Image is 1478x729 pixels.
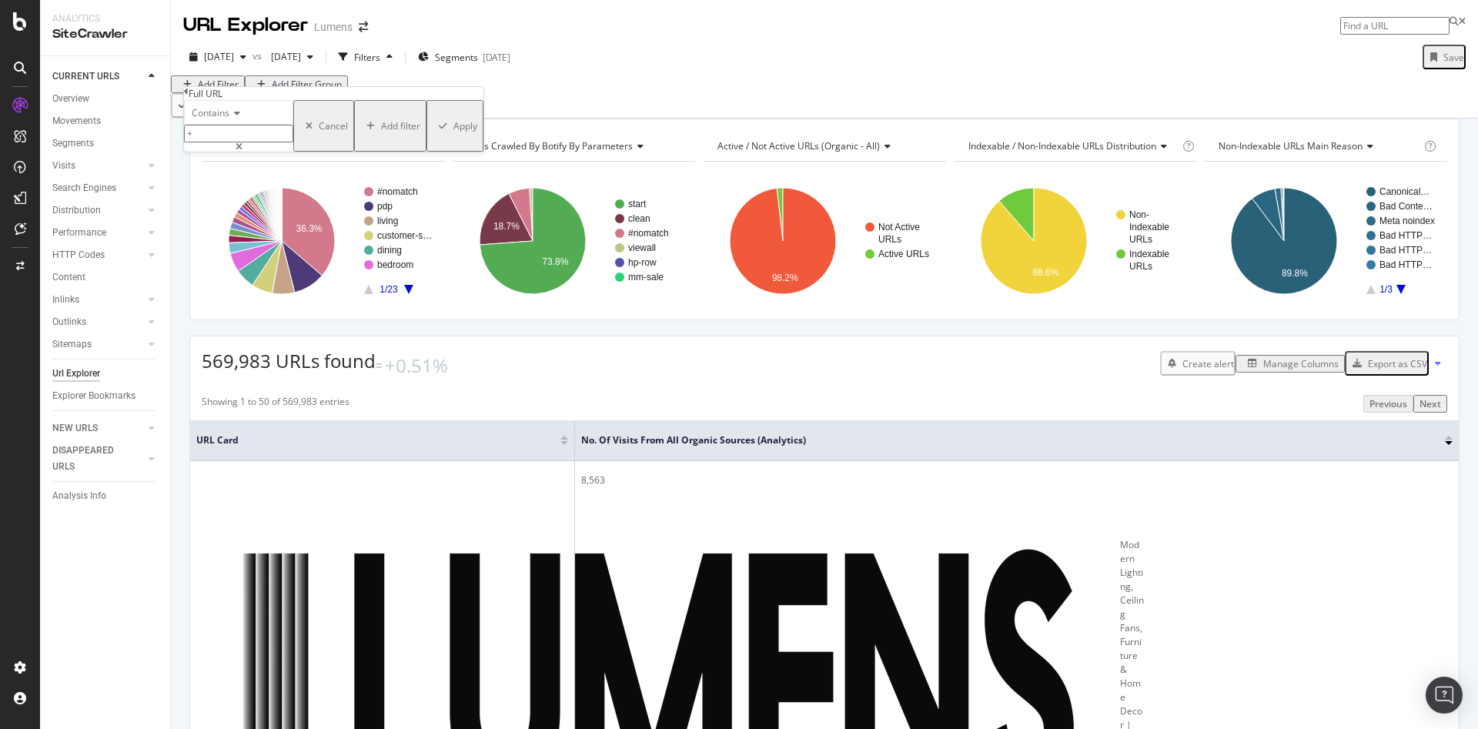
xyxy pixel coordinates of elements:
[377,202,393,212] text: pdp
[52,247,144,263] a: HTTP Codes
[453,119,477,132] div: Apply
[52,366,159,382] a: Url Explorer
[1129,262,1152,273] text: URLs
[196,433,557,447] span: URL Card
[772,273,798,283] text: 98.2%
[296,223,322,234] text: 36.3%
[381,119,420,132] div: Add filter
[377,187,418,198] text: #nomatch
[628,273,664,283] text: mm-sale
[380,285,398,296] text: 1/23
[1160,351,1236,376] button: Create alert
[1204,174,1447,308] svg: A chart.
[52,269,159,286] a: Content
[1379,202,1433,212] text: Bad Conte…
[435,51,478,64] span: Segments
[1426,677,1463,714] div: Open Intercom Messenger
[714,134,932,159] h4: Active / Not Active URLs
[426,100,483,152] button: Apply
[265,45,319,69] button: [DATE]
[1368,357,1427,370] div: Export as CSV
[52,91,159,107] a: Overview
[52,336,92,353] div: Sitemaps
[52,314,86,330] div: Outlinks
[1380,285,1393,296] text: 1/3
[542,257,568,268] text: 73.8%
[52,443,130,475] div: DISAPPEARED URLS
[464,134,682,159] h4: URLs Crawled By Botify By parameters
[1419,397,1441,410] div: Next
[878,222,920,233] text: Not Active
[628,229,669,239] text: #nomatch
[52,336,144,353] a: Sitemaps
[1219,139,1363,152] span: Non-Indexable URLs Main Reason
[1379,231,1432,242] text: Bad HTTP…
[1379,246,1432,256] text: Bad HTTP…
[703,174,946,308] svg: A chart.
[52,202,101,219] div: Distribution
[1345,351,1429,376] button: Export as CSV
[52,488,106,504] div: Analysis Info
[1129,222,1169,233] text: Indexable
[1363,395,1413,413] button: Previous
[202,174,445,308] svg: A chart.
[319,119,348,132] div: Cancel
[965,134,1179,159] h4: Indexable / Non-Indexable URLs Distribution
[198,78,239,91] div: Add Filter
[265,50,301,63] span: 2025 Aug. 31st
[377,231,432,242] text: customer-s…
[52,158,75,174] div: Visits
[52,135,94,152] div: Segments
[52,292,144,308] a: Inlinks
[52,420,98,436] div: NEW URLS
[354,51,380,64] div: Filters
[52,25,158,43] div: SiteCrawler
[628,258,657,269] text: hp-row
[52,314,144,330] a: Outlinks
[1236,355,1345,373] button: Manage Columns
[52,269,85,286] div: Content
[581,473,1453,487] div: 8,563
[52,69,119,85] div: CURRENT URLS
[1129,210,1149,221] text: Non-
[52,158,144,174] a: Visits
[183,12,308,38] div: URL Explorer
[1423,45,1466,69] button: Save
[1379,187,1430,198] text: Canonical…
[1032,268,1058,279] text: 88.6%
[52,225,144,241] a: Performance
[483,51,510,64] div: [DATE]
[52,69,144,85] a: CURRENT URLS
[1216,134,1421,159] h4: Non-Indexable URLs Main Reason
[52,180,116,196] div: Search Engines
[202,395,349,413] div: Showing 1 to 50 of 569,983 entries
[581,433,1422,447] span: No. of Visits from All Organic Sources (Analytics)
[1129,249,1169,260] text: Indexable
[52,420,144,436] a: NEW URLS
[878,235,901,246] text: URLs
[1129,235,1152,246] text: URLs
[314,19,353,35] div: Lumens
[293,100,354,152] button: Cancel
[467,139,633,152] span: URLs Crawled By Botify By parameters
[412,45,517,69] button: Segments[DATE]
[878,249,929,260] text: Active URLs
[52,388,135,404] div: Explorer Bookmarks
[52,135,159,152] a: Segments
[1263,357,1339,370] div: Manage Columns
[1413,395,1447,413] button: Next
[52,366,100,382] div: Url Explorer
[52,292,79,308] div: Inlinks
[377,216,398,227] text: living
[52,488,159,504] a: Analysis Info
[1443,51,1464,64] div: Save
[377,246,402,256] text: dining
[1182,357,1234,370] div: Create alert
[717,139,880,152] span: Active / Not Active URLs (organic - all)
[272,78,342,91] div: Add Filter Group
[171,93,219,118] button: Apply
[183,45,252,69] button: [DATE]
[52,225,106,241] div: Performance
